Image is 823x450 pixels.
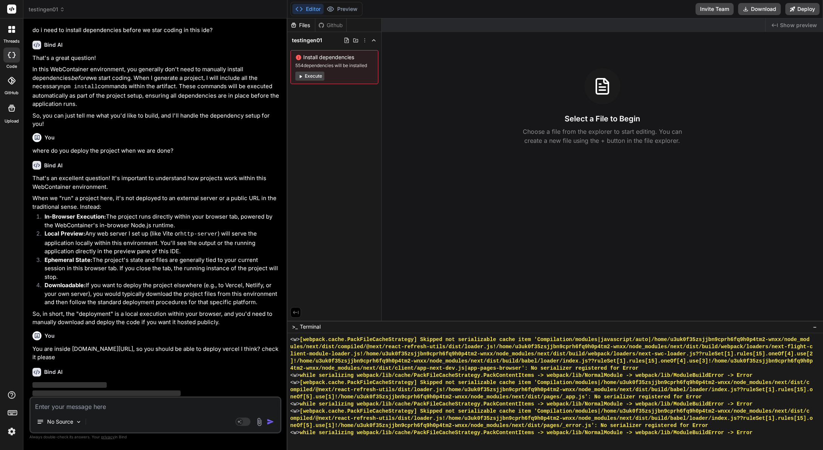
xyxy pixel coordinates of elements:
h6: Bind AI [44,368,63,376]
div: Github [315,21,346,29]
p: where do you deploy the project when we are done? [32,147,280,155]
span: <w> [290,429,300,436]
h6: Bind AI [44,162,63,169]
img: attachment [255,418,264,426]
span: ompiled/@next/react-refresh-utils/dist/loader.js!/home/u3uk0f35zsjjbn9cprh6fq9h0p4tm2-wnxx/node_m... [290,386,813,393]
p: do i need to install dependencies before we star coding in this ide? [32,26,280,35]
p: In this WebContainer environment, you generally don't need to manually install dependencies we st... [32,65,280,109]
img: Pick Models [75,419,82,425]
span: while serializing webpack/lib/cache/PackFileCacheStrategy.PackContentItems -> webpack/lib/NormalM... [300,429,753,436]
span: neOf[5].use[1]!/home/u3uk0f35zsjjbn9cprh6fq9h0p4tm2-wnxx/node_modules/next/dist/pages/_app.js': N... [290,393,702,401]
span: ompiled/@next/react-refresh-utils/dist/loader.js!/home/u3uk0f35zsjjbn9cprh6fq9h0p4tm2-wnxx/node_m... [290,415,813,422]
p: That's a great question! [32,54,280,63]
span: testingen01 [29,6,65,13]
span: >_ [292,323,298,331]
h6: You [45,134,55,141]
img: settings [5,425,18,438]
span: [webpack.cache.PackFileCacheStrategy] Skipped not serializable cache item 'Compilation/modules|/h... [300,408,810,415]
span: ‌ [32,382,107,388]
img: icon [267,418,274,426]
button: Download [738,3,781,15]
span: lient-module-loader.js!/home/u3uk0f35zsjjbn9cprh6fq9h0p4tm2-wnxx/node_modules/next/dist/build/web... [290,351,813,358]
li: The project runs directly within your browser tab, powered by the WebContainer's in-browser Node.... [38,213,280,230]
li: If you want to deploy the project elsewhere (e.g., to Vercel, Netlify, or your own server), you w... [38,281,280,307]
p: Choose a file from the explorer to start editing. You can create a new file using the + button in... [518,127,687,145]
span: testingen01 [292,37,322,44]
span: [webpack.cache.PackFileCacheStrategy] Skipped not serializable cache item 'Compilation/modules|/h... [300,379,810,386]
button: Deploy [785,3,820,15]
span: <w> [290,372,300,379]
span: ]!/home/u3uk0f35zsjjbn9cprh6fq9h0p4tm2-wnxx/node_modules/next/dist/build/babel/loader/index.js??r... [290,358,813,365]
span: neOf[5].use[1]!/home/u3uk0f35zsjjbn9cprh6fq9h0p4tm2-wnxx/node_modules/next/dist/pages/_error.js':... [290,422,708,429]
button: Execute [295,72,324,81]
span: while serializing webpack/lib/cache/PackFileCacheStrategy.PackContentItems -> webpack/lib/NormalM... [300,372,753,379]
em: before [71,74,89,81]
span: <w> [290,336,300,343]
p: Always double-check its answers. Your in Bind [29,433,281,441]
span: ‌ [32,390,181,396]
button: Preview [324,4,361,14]
h6: Bind AI [44,41,63,49]
code: http-server [180,231,218,237]
button: − [811,321,818,333]
p: You are inside [DOMAIN_NAME][URL], so you should be able to deploy vercel I think? check it please [32,345,280,362]
p: So, you can just tell me what you'd like to build, and I'll handle the dependency setup for you! [32,112,280,129]
p: When we "run" a project here, it's not deployed to an external server or a public URL in the trad... [32,194,280,211]
span: 554 dependencies will be installed [295,63,373,69]
span: privacy [101,435,115,439]
code: npm install [60,84,98,90]
span: <w> [290,379,300,386]
label: code [6,63,17,70]
p: That's an excellent question! It's important to understand how projects work within this WebConta... [32,174,280,191]
strong: Ephemeral State: [45,256,92,263]
h6: You [45,332,55,340]
button: Editor [292,4,324,14]
li: Any web server I set up (like Vite or ) will serve the application locally within this environmen... [38,230,280,256]
label: threads [3,38,20,44]
span: − [813,323,817,331]
span: Show preview [780,21,817,29]
span: <w> [290,401,300,408]
strong: In-Browser Execution: [45,213,106,220]
span: Install dependencies [295,54,373,61]
span: 4tm2-wnxx/node_modules/next/dist/client/app-next-dev.js|app-pages-browser': No serializer registe... [290,365,639,372]
h3: Select a File to Begin [565,113,640,124]
span: ules/next/dist/compiled/@next/react-refresh-utils/dist/loader.js!/home/u3uk0f35zsjjbn9cprh6fq9h0p... [290,343,813,351]
strong: Downloadable: [45,282,86,289]
label: Upload [5,118,19,124]
span: <w> [290,408,300,415]
span: [webpack.cache.PackFileCacheStrategy] Skipped not serializable cache item 'Compilation/modules|ja... [300,336,810,343]
div: Files [287,21,315,29]
p: No Source [47,418,73,426]
button: Invite Team [696,3,734,15]
strong: Local Preview: [45,230,85,237]
label: GitHub [5,90,18,96]
span: Terminal [300,323,321,331]
li: The project's state and files are generally tied to your current session in this browser tab. If ... [38,256,280,282]
p: So, in short, the "deployment" is a local execution within your browser, and you'd need to manual... [32,310,280,327]
span: while serializing webpack/lib/cache/PackFileCacheStrategy.PackContentItems -> webpack/lib/NormalM... [300,401,753,408]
